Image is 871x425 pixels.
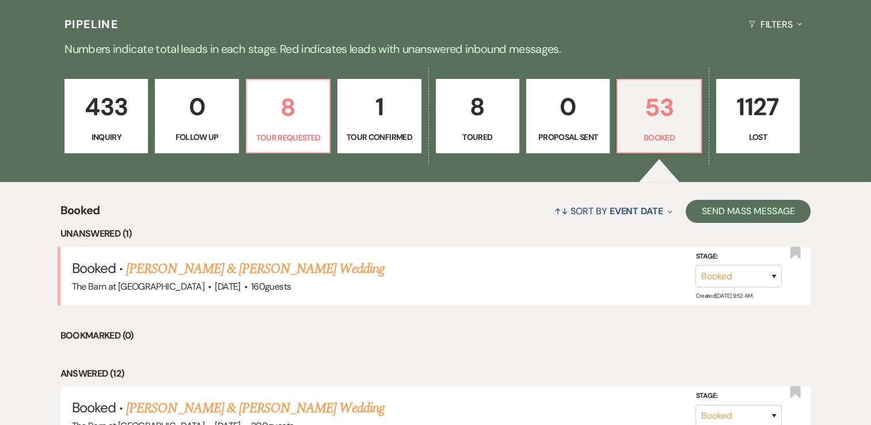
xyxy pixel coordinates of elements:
[744,9,807,40] button: Filters
[60,226,811,241] li: Unanswered (1)
[724,131,792,143] p: Lost
[625,131,693,144] p: Booked
[21,40,850,58] p: Numbers indicate total leads in each stage. Red indicates leads with unanswered inbound messages.
[72,399,116,416] span: Booked
[443,88,512,126] p: 8
[254,88,322,127] p: 8
[625,88,693,127] p: 53
[724,88,792,126] p: 1127
[162,88,231,126] p: 0
[610,205,663,217] span: Event Date
[60,202,100,226] span: Booked
[526,79,610,154] a: 0Proposal Sent
[716,79,800,154] a: 1127Lost
[254,131,322,144] p: Tour Requested
[126,398,384,419] a: [PERSON_NAME] & [PERSON_NAME] Wedding
[550,196,676,226] button: Sort By Event Date
[72,280,204,293] span: The Barn at [GEOGRAPHIC_DATA]
[695,251,782,263] label: Stage:
[337,79,421,154] a: 1Tour Confirmed
[534,131,602,143] p: Proposal Sent
[155,79,238,154] a: 0Follow Up
[345,88,413,126] p: 1
[443,131,512,143] p: Toured
[345,131,413,143] p: Tour Confirmed
[162,131,231,143] p: Follow Up
[554,205,568,217] span: ↑↓
[436,79,519,154] a: 8Toured
[64,16,119,32] h3: Pipeline
[64,79,148,154] a: 433Inquiry
[534,88,602,126] p: 0
[60,328,811,343] li: Bookmarked (0)
[72,131,140,143] p: Inquiry
[686,200,811,223] button: Send Mass Message
[72,88,140,126] p: 433
[126,259,384,279] a: [PERSON_NAME] & [PERSON_NAME] Wedding
[72,259,116,277] span: Booked
[246,79,330,154] a: 8Tour Requested
[215,280,240,293] span: [DATE]
[617,79,701,154] a: 53Booked
[695,390,782,403] label: Stage:
[60,366,811,381] li: Answered (12)
[695,292,752,299] span: Created: [DATE] 9:53 AM
[251,280,291,293] span: 160 guests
